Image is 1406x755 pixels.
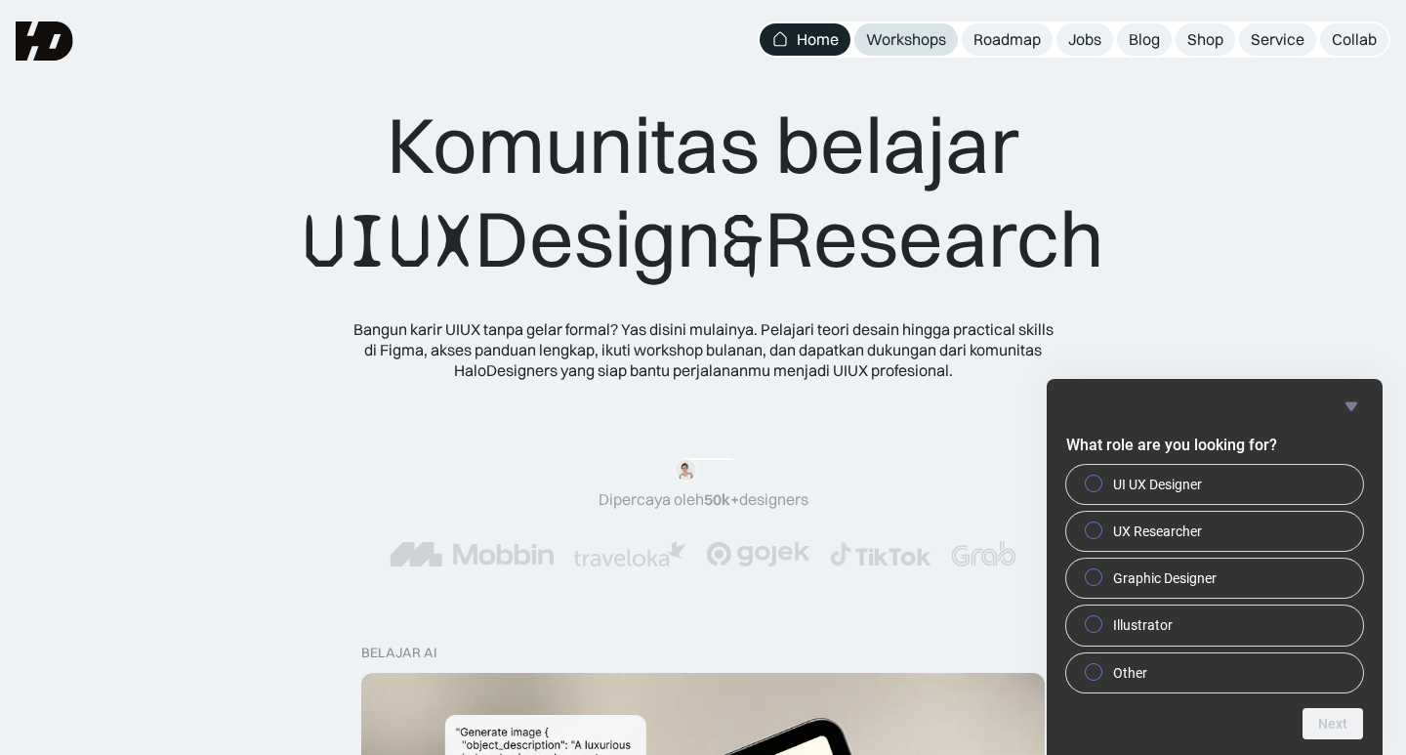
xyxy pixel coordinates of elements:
a: Workshops [854,23,958,56]
a: Home [760,23,850,56]
button: Next question [1303,708,1363,739]
span: & [722,194,765,288]
div: What role are you looking for? [1066,395,1363,739]
div: Shop [1187,29,1223,50]
div: belajar ai [361,645,436,661]
div: Collab [1332,29,1377,50]
span: Illustrator [1113,615,1173,635]
div: Home [797,29,839,50]
div: Blog [1129,29,1160,50]
a: Collab [1320,23,1388,56]
div: Jobs [1068,29,1101,50]
h2: What role are you looking for? [1066,434,1363,457]
span: UI UX Designer [1113,475,1202,494]
div: Roadmap [973,29,1041,50]
span: Other [1113,663,1147,683]
a: Shop [1176,23,1235,56]
span: UIUX [303,194,475,288]
div: Dipercaya oleh designers [599,489,808,510]
a: Blog [1117,23,1172,56]
div: Service [1251,29,1304,50]
div: Komunitas belajar Design Research [303,98,1104,288]
span: 50k+ [704,489,739,509]
span: UX Researcher [1113,522,1202,541]
div: What role are you looking for? [1066,465,1363,692]
a: Jobs [1056,23,1113,56]
div: Bangun karir UIUX tanpa gelar formal? Yas disini mulainya. Pelajari teori desain hingga practical... [351,319,1054,380]
a: Service [1239,23,1316,56]
a: Roadmap [962,23,1053,56]
div: Workshops [866,29,946,50]
span: Graphic Designer [1113,568,1217,588]
button: Hide survey [1340,395,1363,418]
